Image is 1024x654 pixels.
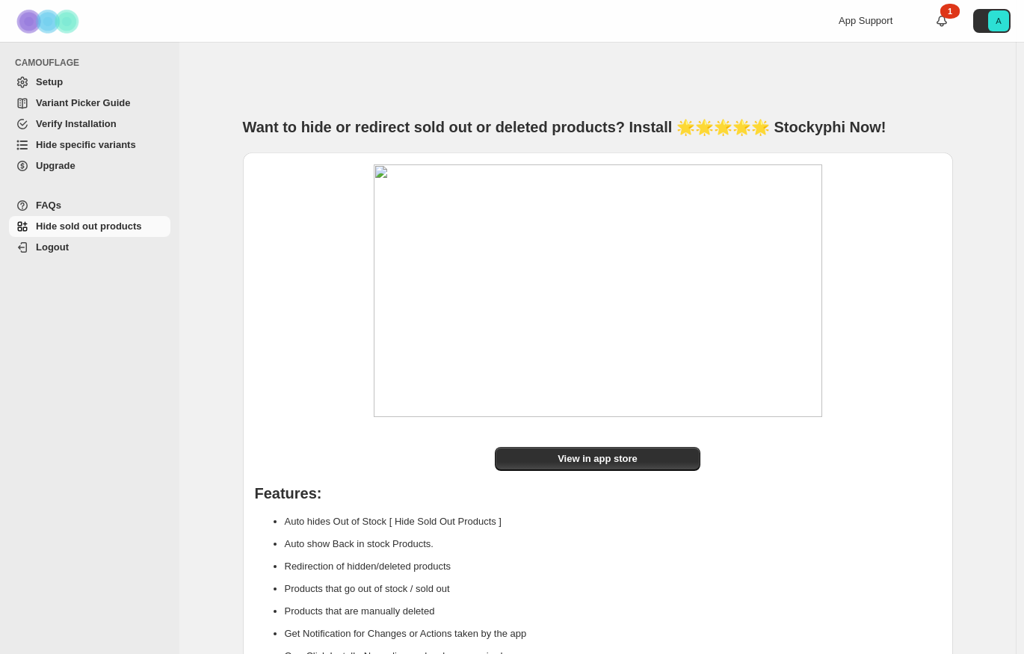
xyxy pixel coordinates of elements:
[255,486,941,501] h1: Features:
[940,4,960,19] div: 1
[9,135,170,155] a: Hide specific variants
[996,16,1002,25] text: A
[285,578,941,600] li: Products that go out of stock / sold out
[839,15,892,26] span: App Support
[36,200,61,211] span: FAQs
[374,164,822,417] img: image
[9,72,170,93] a: Setup
[9,237,170,258] a: Logout
[36,160,75,171] span: Upgrade
[9,155,170,176] a: Upgrade
[36,118,117,129] span: Verify Installation
[285,533,941,555] li: Auto show Back in stock Products.
[36,241,69,253] span: Logout
[9,93,170,114] a: Variant Picker Guide
[15,57,172,69] span: CAMOUFLAGE
[558,451,638,466] span: View in app store
[36,220,142,232] span: Hide sold out products
[243,117,953,138] h1: Want to hide or redirect sold out or deleted products? Install 🌟🌟🌟🌟🌟 Stockyphi Now!
[285,600,941,623] li: Products that are manually deleted
[988,10,1009,31] span: Avatar with initials A
[36,76,63,87] span: Setup
[12,1,87,42] img: Camouflage
[36,97,130,108] span: Variant Picker Guide
[934,13,949,28] a: 1
[9,195,170,216] a: FAQs
[285,555,941,578] li: Redirection of hidden/deleted products
[36,139,136,150] span: Hide specific variants
[285,623,941,645] li: Get Notification for Changes or Actions taken by the app
[9,216,170,237] a: Hide sold out products
[285,510,941,533] li: Auto hides Out of Stock [ Hide Sold Out Products ]
[495,447,700,471] a: View in app store
[9,114,170,135] a: Verify Installation
[973,9,1011,33] button: Avatar with initials A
